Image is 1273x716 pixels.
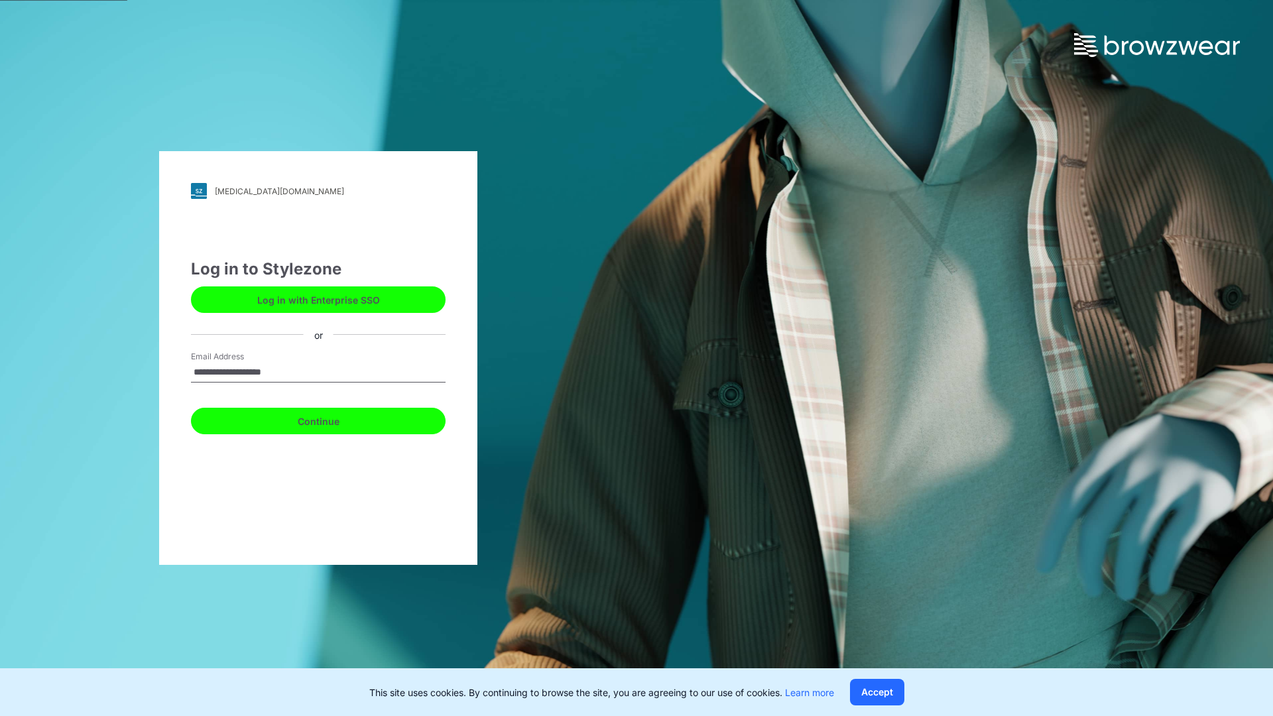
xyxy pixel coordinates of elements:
a: Learn more [785,687,834,698]
label: Email Address [191,351,284,363]
div: Log in to Stylezone [191,257,446,281]
p: This site uses cookies. By continuing to browse the site, you are agreeing to our use of cookies. [369,686,834,699]
button: Accept [850,679,904,705]
img: svg+xml;base64,PHN2ZyB3aWR0aD0iMjgiIGhlaWdodD0iMjgiIHZpZXdCb3g9IjAgMCAyOCAyOCIgZmlsbD0ibm9uZSIgeG... [191,183,207,199]
button: Continue [191,408,446,434]
div: [MEDICAL_DATA][DOMAIN_NAME] [215,186,344,196]
img: browzwear-logo.73288ffb.svg [1074,33,1240,57]
a: [MEDICAL_DATA][DOMAIN_NAME] [191,183,446,199]
div: or [304,328,333,341]
button: Log in with Enterprise SSO [191,286,446,313]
